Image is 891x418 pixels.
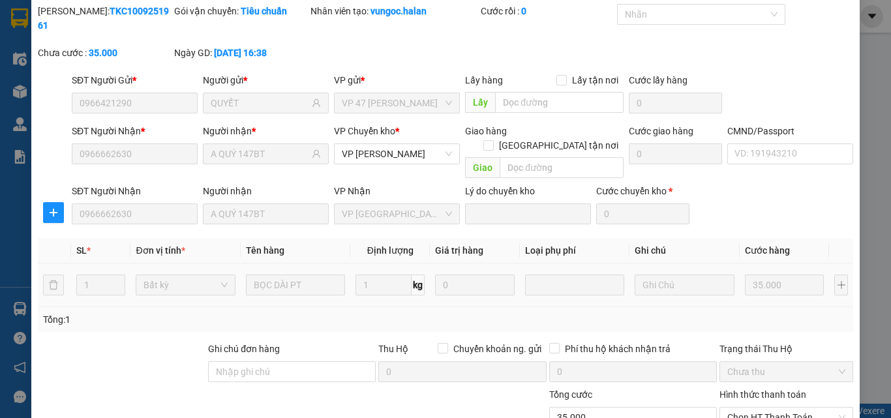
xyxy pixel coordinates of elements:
[44,207,63,218] span: plus
[719,342,853,356] div: Trạng thái Thu Hộ
[448,342,547,356] span: Chuyển khoản ng. gửi
[174,4,308,18] div: Gói vận chuyển:
[76,245,87,256] span: SL
[635,275,734,295] input: Ghi Chú
[629,126,693,136] label: Cước giao hàng
[494,138,624,153] span: [GEOGRAPHIC_DATA] tận nơi
[520,238,629,263] th: Loại phụ phí
[72,184,198,198] div: SĐT Người Nhận
[500,157,624,178] input: Dọc đường
[43,275,64,295] button: delete
[203,184,329,198] div: Người nhận
[412,275,425,295] span: kg
[367,245,414,256] span: Định lượng
[378,344,408,354] span: Thu Hộ
[465,75,503,85] span: Lấy hàng
[203,73,329,87] div: Người gửi
[719,389,806,400] label: Hình thức thanh toán
[342,144,452,164] span: VP Hoàng Gia
[727,124,853,138] div: CMND/Passport
[208,344,280,354] label: Ghi chú đơn hàng
[310,4,478,18] div: Nhân viên tạo:
[596,184,689,198] div: Cước chuyển kho
[203,124,329,138] div: Người nhận
[334,184,460,198] div: VP Nhận
[72,73,198,87] div: SĐT Người Gửi
[560,342,676,356] span: Phí thu hộ khách nhận trả
[214,48,267,58] b: [DATE] 16:38
[745,275,824,295] input: 0
[174,46,308,60] div: Ngày GD:
[38,46,172,60] div: Chưa cước :
[727,362,845,381] span: Chưa thu
[38,4,172,33] div: [PERSON_NAME]:
[549,389,592,400] span: Tổng cước
[521,6,526,16] b: 0
[312,98,321,108] span: user
[208,361,376,382] input: Ghi chú đơn hàng
[435,245,483,256] span: Giá trị hàng
[745,245,790,256] span: Cước hàng
[629,143,722,164] input: Cước giao hàng
[334,73,460,87] div: VP gửi
[370,6,427,16] b: vungoc.halan
[334,126,395,136] span: VP Chuyển kho
[246,245,284,256] span: Tên hàng
[211,96,309,110] input: Tên người gửi
[241,6,287,16] b: Tiêu chuẩn
[143,275,227,295] span: Bất kỳ
[136,245,185,256] span: Đơn vị tính
[567,73,624,87] span: Lấy tận nơi
[342,93,452,113] span: VP 47 Trần Khát Chân
[43,202,64,223] button: plus
[495,92,624,113] input: Dọc đường
[342,204,452,224] span: VP Bình Thuận
[465,157,500,178] span: Giao
[211,147,309,161] input: Tên người nhận
[72,124,198,138] div: SĐT Người Nhận
[465,126,507,136] span: Giao hàng
[43,312,345,327] div: Tổng: 1
[629,93,722,113] input: Cước lấy hàng
[481,4,614,18] div: Cước rồi :
[312,149,321,158] span: user
[465,184,591,198] div: Lý do chuyển kho
[629,238,739,263] th: Ghi chú
[435,275,515,295] input: 0
[89,48,117,58] b: 35.000
[629,75,687,85] label: Cước lấy hàng
[834,275,848,295] button: plus
[465,92,495,113] span: Lấy
[246,275,345,295] input: VD: Bàn, Ghế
